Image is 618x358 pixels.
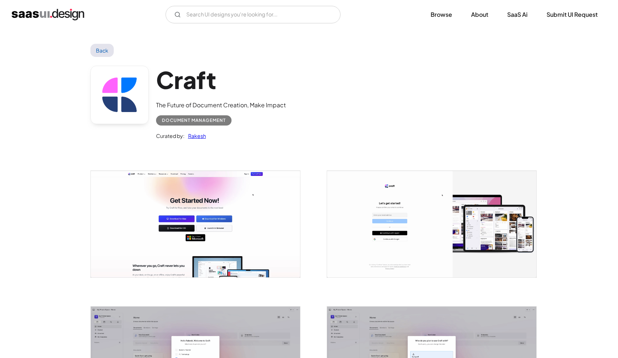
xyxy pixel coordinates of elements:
a: SaaS Ai [498,7,536,23]
a: Browse [422,7,461,23]
a: open lightbox [327,171,536,277]
a: home [12,9,84,20]
img: 642289683c7d2d6096bc6f6c_Craft%20%E2%80%93%20The%20Future%20of%20Documents%20-%20Get%20Started.png [91,171,300,277]
a: open lightbox [91,171,300,277]
a: Back [90,44,114,57]
img: 64228968ac8420b5bee2f88e_Craft%20%E2%80%93%20The%20Future%20of%20Documents%20-%20Login%20.png [327,171,536,277]
a: About [462,7,497,23]
a: Rakesh [184,131,206,140]
h1: Craft [156,66,286,94]
div: The Future of Document Creation, Make Impact [156,101,286,109]
div: Curated by: [156,131,184,140]
a: Submit UI Request [538,7,606,23]
input: Search UI designs you're looking for... [166,6,341,23]
div: Document Management [162,116,226,125]
form: Email Form [166,6,341,23]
